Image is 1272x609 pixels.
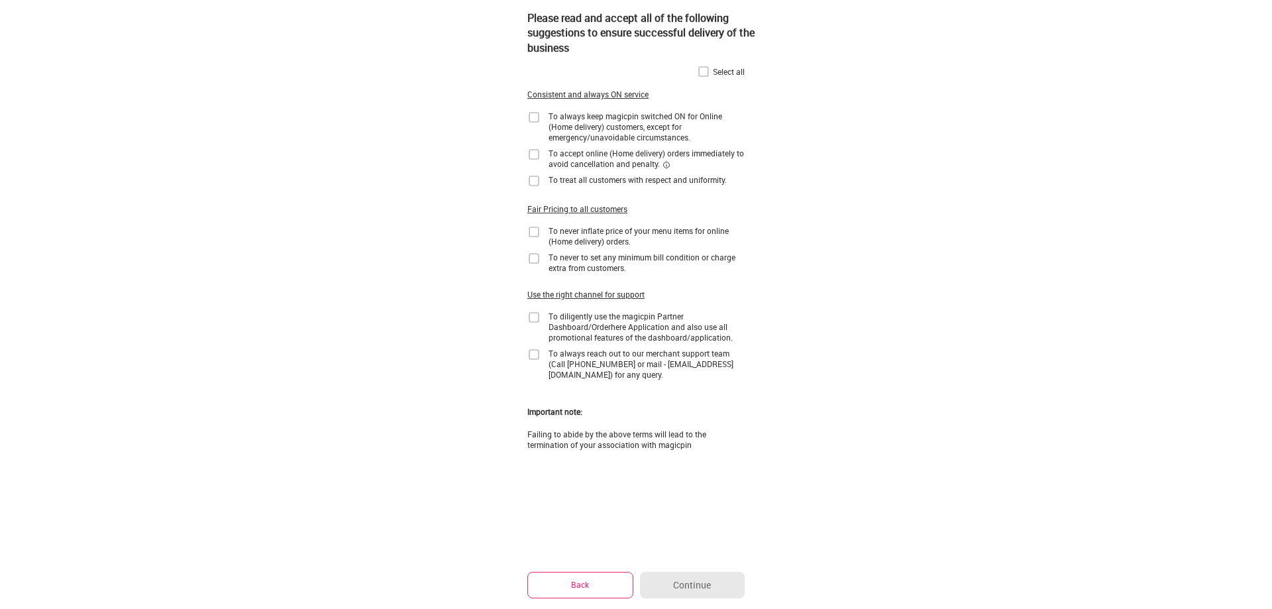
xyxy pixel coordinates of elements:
img: home-delivery-unchecked-checkbox-icon.f10e6f61.svg [527,225,541,239]
div: Failing to abide by the above terms will lead to the termination of your association with magicpin [527,429,745,450]
button: Back [527,572,633,598]
div: To treat all customers with respect and uniformity. [549,174,727,185]
img: informationCircleBlack.2195f373.svg [662,161,670,169]
button: Continue [640,572,745,598]
div: Select all [713,66,745,77]
img: home-delivery-unchecked-checkbox-icon.f10e6f61.svg [527,252,541,265]
img: home-delivery-unchecked-checkbox-icon.f10e6f61.svg [527,348,541,361]
div: Use the right channel for support [527,289,645,300]
div: To diligently use the magicpin Partner Dashboard/Orderhere Application and also use all promotion... [549,311,745,343]
img: home-delivery-unchecked-checkbox-icon.f10e6f61.svg [527,111,541,124]
img: home-delivery-unchecked-checkbox-icon.f10e6f61.svg [527,148,541,161]
img: home-delivery-unchecked-checkbox-icon.f10e6f61.svg [527,311,541,324]
div: Fair Pricing to all customers [527,203,627,215]
div: To always keep magicpin switched ON for Online (Home delivery) customers, except for emergency/un... [549,111,745,142]
div: To never inflate price of your menu items for online (Home delivery) orders. [549,225,745,247]
div: To never to set any minimum bill condition or charge extra from customers. [549,252,745,273]
div: To accept online (Home delivery) orders immediately to avoid cancellation and penalty. [549,148,745,169]
img: home-delivery-unchecked-checkbox-icon.f10e6f61.svg [697,65,710,78]
img: home-delivery-unchecked-checkbox-icon.f10e6f61.svg [527,174,541,188]
div: To always reach out to our merchant support team (Call [PHONE_NUMBER] or mail - [EMAIL_ADDRESS][D... [549,348,745,380]
div: Consistent and always ON service [527,89,649,100]
div: Important note: [527,406,582,417]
